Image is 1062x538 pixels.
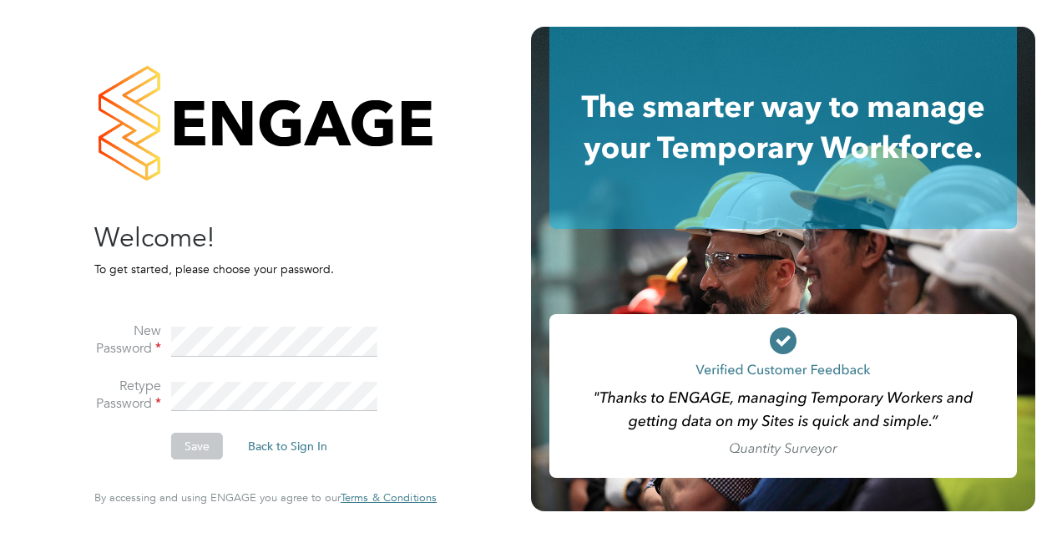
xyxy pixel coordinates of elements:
span: By accessing and using ENGAGE you agree to our [94,490,437,505]
p: To get started, please choose your password. [94,261,420,277]
label: Retype Password [94,378,161,413]
label: New Password [94,322,161,358]
h2: Welcome! [94,221,420,256]
button: Back to Sign In [235,433,341,459]
button: Save [171,433,223,459]
a: Terms & Conditions [341,491,437,505]
span: Terms & Conditions [341,490,437,505]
